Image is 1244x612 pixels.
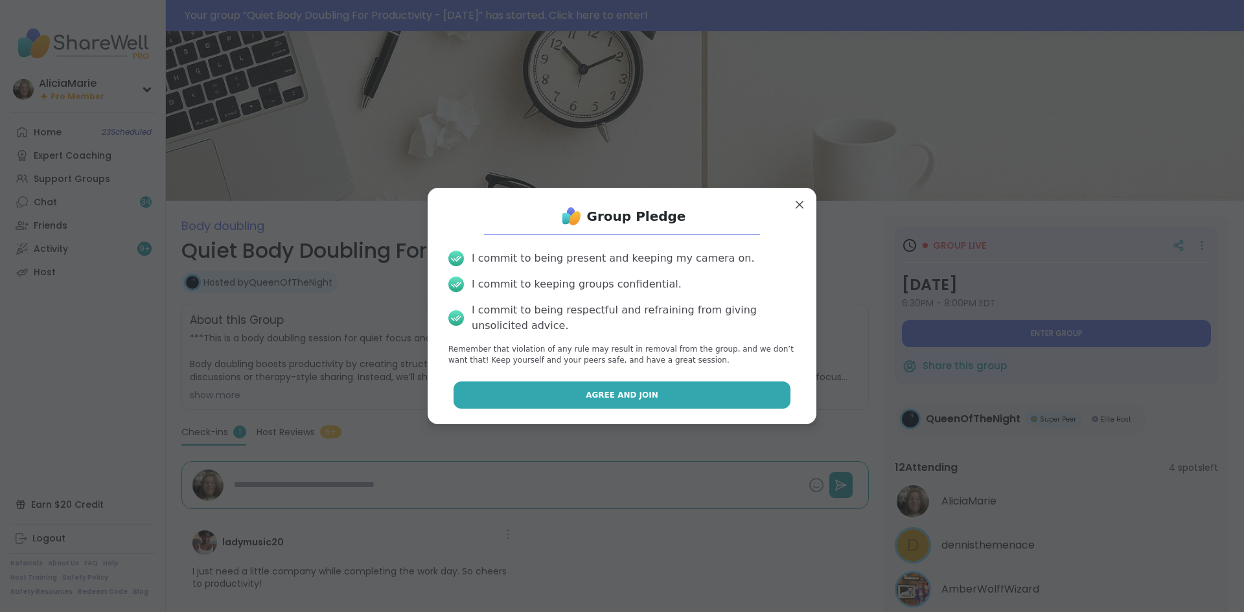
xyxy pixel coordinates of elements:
[448,344,796,366] p: Remember that violation of any rule may result in removal from the group, and we don’t want that!...
[586,389,658,401] span: Agree and Join
[472,277,682,292] div: I commit to keeping groups confidential.
[472,251,754,266] div: I commit to being present and keeping my camera on.
[454,381,791,409] button: Agree and Join
[472,302,796,334] div: I commit to being respectful and refraining from giving unsolicited advice.
[587,207,686,225] h1: Group Pledge
[559,203,584,229] img: ShareWell Logo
